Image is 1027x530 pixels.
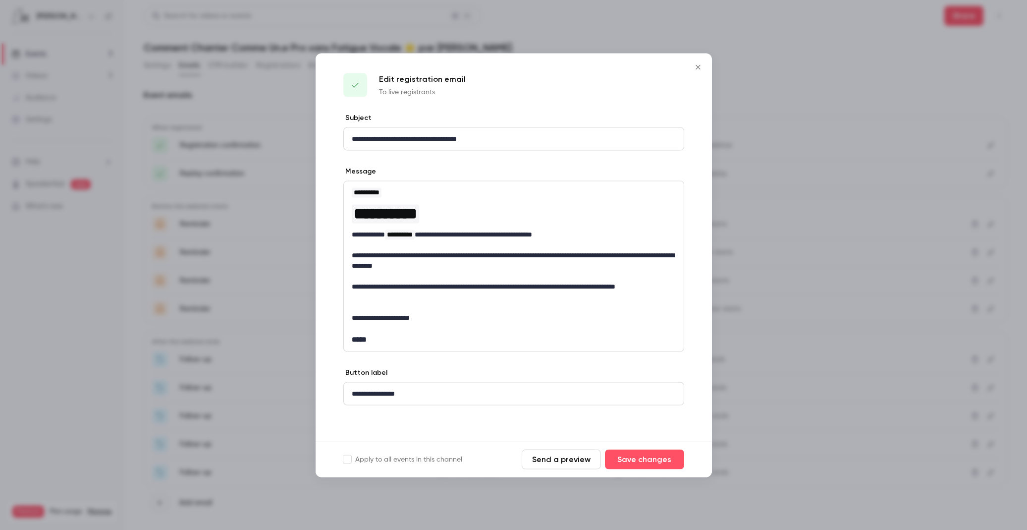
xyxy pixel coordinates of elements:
[379,87,466,97] p: To live registrants
[605,449,684,469] button: Save changes
[344,181,684,351] div: editor
[343,113,372,122] label: Subject
[343,454,462,464] label: Apply to all events in this channel
[343,166,376,176] label: Message
[522,449,601,469] button: Send a preview
[379,73,466,85] p: Edit registration email
[688,57,708,77] button: Close
[344,127,684,150] div: editor
[343,367,387,377] label: Button label
[344,382,684,405] div: editor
